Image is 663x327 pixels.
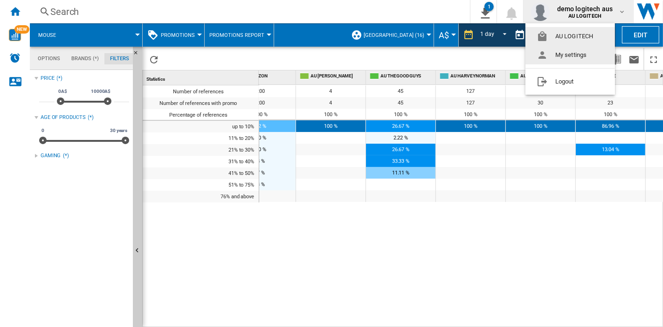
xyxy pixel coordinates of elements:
button: Logout [525,72,615,91]
button: AU LOGITECH [525,27,615,46]
button: My settings [525,46,615,64]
